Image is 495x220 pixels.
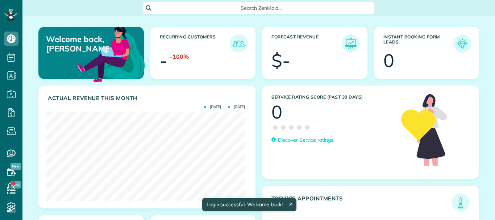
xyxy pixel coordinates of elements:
[383,34,454,53] h3: Instant Booking Form Leads
[76,18,146,89] img: dashboard_welcome-42a62b7d889689a78055ac9021e634bf52bae3f8056760290aed330b23ab8690.png
[271,34,342,53] h3: Forecast Revenue
[287,121,295,134] span: ★
[228,105,245,109] span: [DATE]
[46,34,109,54] p: Welcome back, [PERSON_NAME]!
[48,95,248,101] h3: Actual Revenue this month
[271,121,279,134] span: ★
[344,36,358,51] img: icon_forecast_revenue-8c13a41c7ed35a8dcfafea3cbb826a0462acb37728057bba2d056411b612bbbe.png
[204,105,221,109] span: [DATE]
[202,198,296,211] div: Login successful. Welcome back!
[271,51,290,70] div: $-
[11,163,21,170] span: New
[271,103,282,121] div: 0
[232,36,246,51] img: icon_recurring_customers-cf858462ba22bcd05b5a5880d41d6543d210077de5bb9ebc9590e49fd87d84ed.png
[383,51,394,70] div: 0
[453,195,468,210] img: icon_todays_appointments-901f7ab196bb0bea1936b74009e4eb5ffbc2d2711fa7634e0d609ed5ef32b18b.png
[160,34,230,53] h3: Recurring Customers
[279,121,287,134] span: ★
[278,136,333,144] p: Discover Service ratings
[455,36,470,51] img: icon_form_leads-04211a6a04a5b2264e4ee56bc0799ec3eb69b7e499cbb523a139df1d13a81ae0.png
[170,53,189,61] div: -100%
[271,136,333,144] a: Discover Service ratings
[303,121,311,134] span: ★
[271,95,394,100] h3: Service Rating score (past 30 days)
[271,195,452,212] h3: Today's Appointments
[295,121,303,134] span: ★
[160,51,167,70] div: -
